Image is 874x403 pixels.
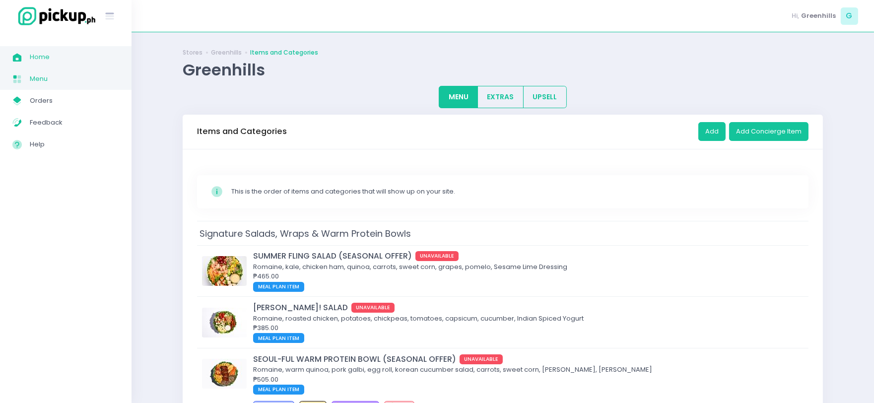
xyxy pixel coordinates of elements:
button: UPSELL [523,86,567,108]
button: EXTRAS [477,86,524,108]
button: Add [698,122,726,141]
div: Large button group [439,86,567,108]
td: SUMMER FLING SALAD (SEASONAL OFFER)SUMMER FLING SALAD (SEASONAL OFFER)UNAVAILABLERomaine, kale, c... [197,245,808,297]
a: Stores [183,48,202,57]
button: Add Concierge Item [729,122,808,141]
div: Greenhills [183,60,823,79]
span: Hi, [792,11,800,21]
img: JAI HO! SALAD [202,308,247,337]
button: MENU [439,86,478,108]
h3: Items and Categories [197,127,287,136]
span: MEAL PLAN ITEM [253,333,304,343]
div: ₱385.00 [253,323,801,333]
span: Signature Salads, Wraps & Warm Protein Bowls [197,225,413,242]
span: UNAVAILABLE [460,354,503,364]
span: Greenhills [801,11,836,21]
a: Greenhills [211,48,242,57]
span: UNAVAILABLE [415,251,459,261]
span: UNAVAILABLE [351,303,395,313]
div: ₱505.00 [253,375,801,385]
a: Items and Categories [250,48,318,57]
span: Orders [30,94,119,107]
span: MEAL PLAN ITEM [253,385,304,395]
div: Romaine, roasted chicken, potatoes, chickpeas, tomatoes, capsicum, cucumber, Indian Spiced Yogurt [253,314,801,324]
span: Help [30,138,119,151]
td: JAI HO! SALAD[PERSON_NAME]! SALADUNAVAILABLERomaine, roasted chicken, potatoes, chickpeas, tomato... [197,297,808,348]
div: Romaine, kale, chicken ham, quinoa, carrots, sweet corn, grapes, pomelo, Sesame Lime Dressing [253,262,801,272]
div: This is the order of items and categories that will show up on your site. [232,187,795,197]
img: logo [12,5,97,27]
div: ₱465.00 [253,271,801,281]
img: SUMMER FLING SALAD (SEASONAL OFFER) [202,256,247,286]
span: G [841,7,858,25]
div: Romaine, warm quinoa, pork galbi, egg roll, korean cucumber salad, carrots, sweet corn, [PERSON_N... [253,365,801,375]
span: MEAL PLAN ITEM [253,282,304,292]
img: SEOUL-FUL WARM PROTEIN BOWL (SEASONAL OFFER) [202,359,247,389]
div: [PERSON_NAME]! SALAD [253,302,801,313]
span: Feedback [30,116,119,129]
span: Home [30,51,119,64]
div: SUMMER FLING SALAD (SEASONAL OFFER) [253,250,801,262]
span: Menu [30,72,119,85]
div: SEOUL-FUL WARM PROTEIN BOWL (SEASONAL OFFER) [253,353,801,365]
